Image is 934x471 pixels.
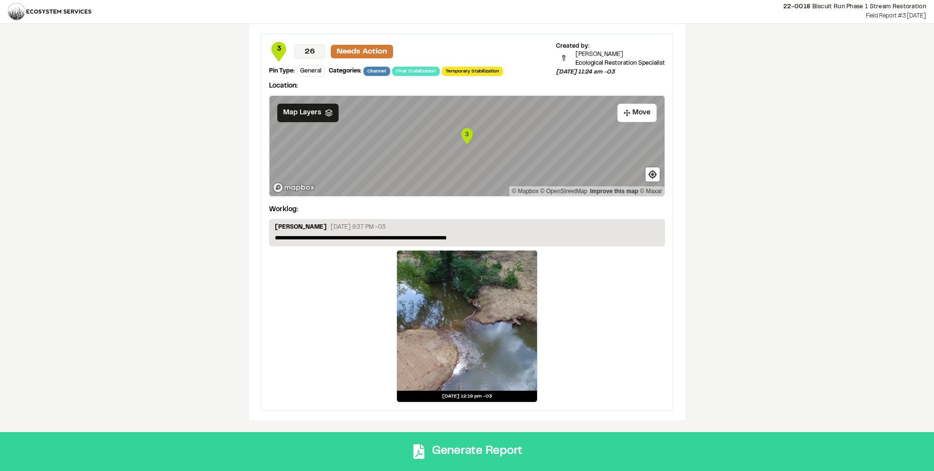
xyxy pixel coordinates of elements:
[617,104,657,122] button: Move
[275,223,327,234] p: [PERSON_NAME]
[397,391,537,402] div: [DATE] 12:19 pm -03
[575,59,665,68] p: Ecological Restoration Specialist
[396,250,538,402] a: [DATE] 12:19 pm -03
[646,167,660,181] button: Find my location
[269,96,665,196] canvas: Map
[556,68,665,76] p: [DATE] 11:24 am -03
[269,67,295,75] div: Pin Type:
[297,65,325,77] div: General
[100,11,926,21] p: Field Report #3 [DATE]
[556,42,665,51] div: Created by:
[460,127,474,146] div: Map marker
[100,2,926,11] p: Biscuit Run Phase 1 Stream Restoration
[363,67,390,76] span: Channel
[272,182,315,193] a: Mapbox logo
[512,188,539,195] a: Mapbox
[442,67,503,76] span: Temporary Stabilization
[283,108,321,118] span: Map Layers
[640,188,662,195] a: Maxar
[329,67,361,75] div: Categories:
[783,4,810,9] span: 22-0018
[269,204,298,215] p: Worklog:
[540,188,588,195] a: OpenStreetMap
[331,45,393,58] p: Needs Action
[590,188,638,195] a: Map feedback
[269,44,288,54] span: 3
[294,44,325,59] p: 26
[392,67,440,76] span: Final Stabilization
[331,223,386,232] p: [DATE] 9:37 PM -03
[8,3,92,20] img: download
[269,81,665,91] p: Location:
[575,51,665,59] p: [PERSON_NAME]
[465,130,468,138] text: 3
